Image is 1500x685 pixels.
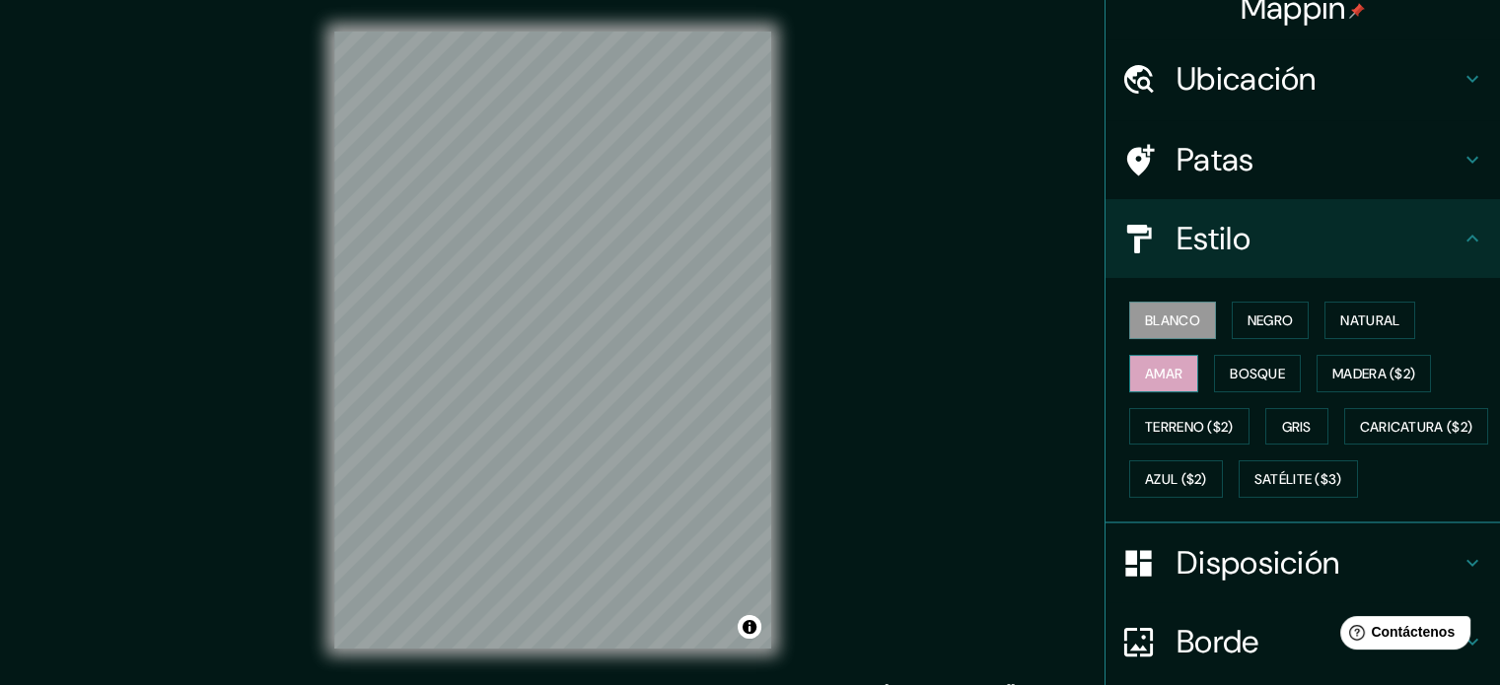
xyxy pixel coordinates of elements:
[1145,418,1234,436] font: Terreno ($2)
[1332,365,1415,382] font: Madera ($2)
[1340,311,1399,329] font: Natural
[1214,355,1301,392] button: Bosque
[1129,408,1250,445] button: Terreno ($2)
[1349,3,1365,19] img: pin-icon.png
[1177,621,1259,662] font: Borde
[1232,302,1310,339] button: Negro
[1145,365,1182,382] font: Amar
[1265,408,1328,445] button: Gris
[738,615,761,639] button: Activar o desactivar atribución
[1230,365,1285,382] font: Bosque
[1254,471,1342,489] font: Satélite ($3)
[1177,218,1250,259] font: Estilo
[1177,139,1254,180] font: Patas
[1177,542,1339,583] font: Disposición
[1248,311,1294,329] font: Negro
[1145,311,1200,329] font: Blanco
[1344,408,1489,445] button: Caricatura ($2)
[1324,608,1478,663] iframe: Lanzador de widgets de ayuda
[1129,460,1223,498] button: Azul ($2)
[1317,355,1431,392] button: Madera ($2)
[1106,523,1500,602] div: Disposición
[1106,602,1500,681] div: Borde
[1360,418,1473,436] font: Caricatura ($2)
[1129,355,1198,392] button: Amar
[1177,58,1317,100] font: Ubicación
[1239,460,1358,498] button: Satélite ($3)
[1106,199,1500,278] div: Estilo
[334,32,771,649] canvas: Mapa
[1282,418,1312,436] font: Gris
[1129,302,1216,339] button: Blanco
[1145,471,1207,489] font: Azul ($2)
[1106,120,1500,199] div: Patas
[1324,302,1415,339] button: Natural
[1106,39,1500,118] div: Ubicación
